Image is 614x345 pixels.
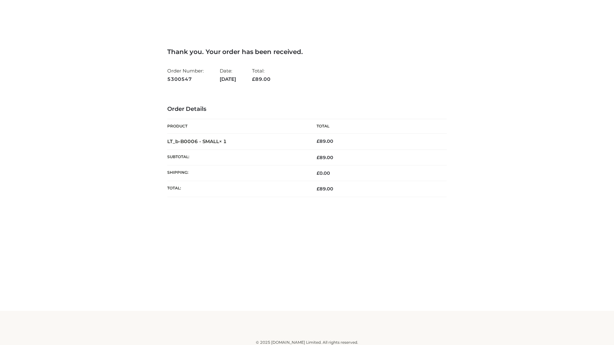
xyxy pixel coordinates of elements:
[307,119,447,134] th: Total
[167,181,307,197] th: Total:
[167,106,447,113] h3: Order Details
[167,48,447,56] h3: Thank you. Your order has been received.
[317,138,333,144] bdi: 89.00
[252,76,255,82] span: £
[317,170,330,176] bdi: 0.00
[317,155,333,160] span: 89.00
[252,76,271,82] span: 89.00
[317,170,319,176] span: £
[317,186,319,192] span: £
[317,186,333,192] span: 89.00
[219,138,227,144] strong: × 1
[220,75,236,83] strong: [DATE]
[317,138,319,144] span: £
[167,149,307,165] th: Subtotal:
[317,155,319,160] span: £
[167,119,307,134] th: Product
[167,75,204,83] strong: 5300547
[167,138,227,144] strong: LT_b-B0006 - SMALL
[252,65,271,85] li: Total:
[167,65,204,85] li: Order Number:
[220,65,236,85] li: Date:
[167,165,307,181] th: Shipping:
